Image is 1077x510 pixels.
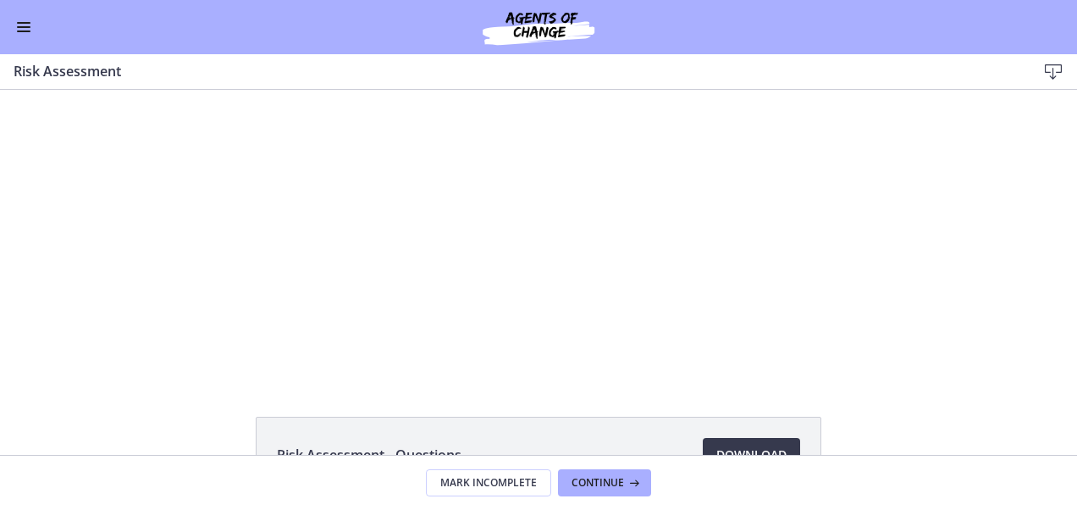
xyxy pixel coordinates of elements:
[426,469,551,496] button: Mark Incomplete
[437,7,640,47] img: Agents of Change
[716,445,787,465] span: Download
[277,445,461,465] span: Risk Assessment - Questions
[14,61,1009,81] h3: Risk Assessment
[440,476,537,490] span: Mark Incomplete
[558,469,651,496] button: Continue
[14,17,34,37] button: Enable menu
[703,438,800,472] a: Download
[572,476,624,490] span: Continue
